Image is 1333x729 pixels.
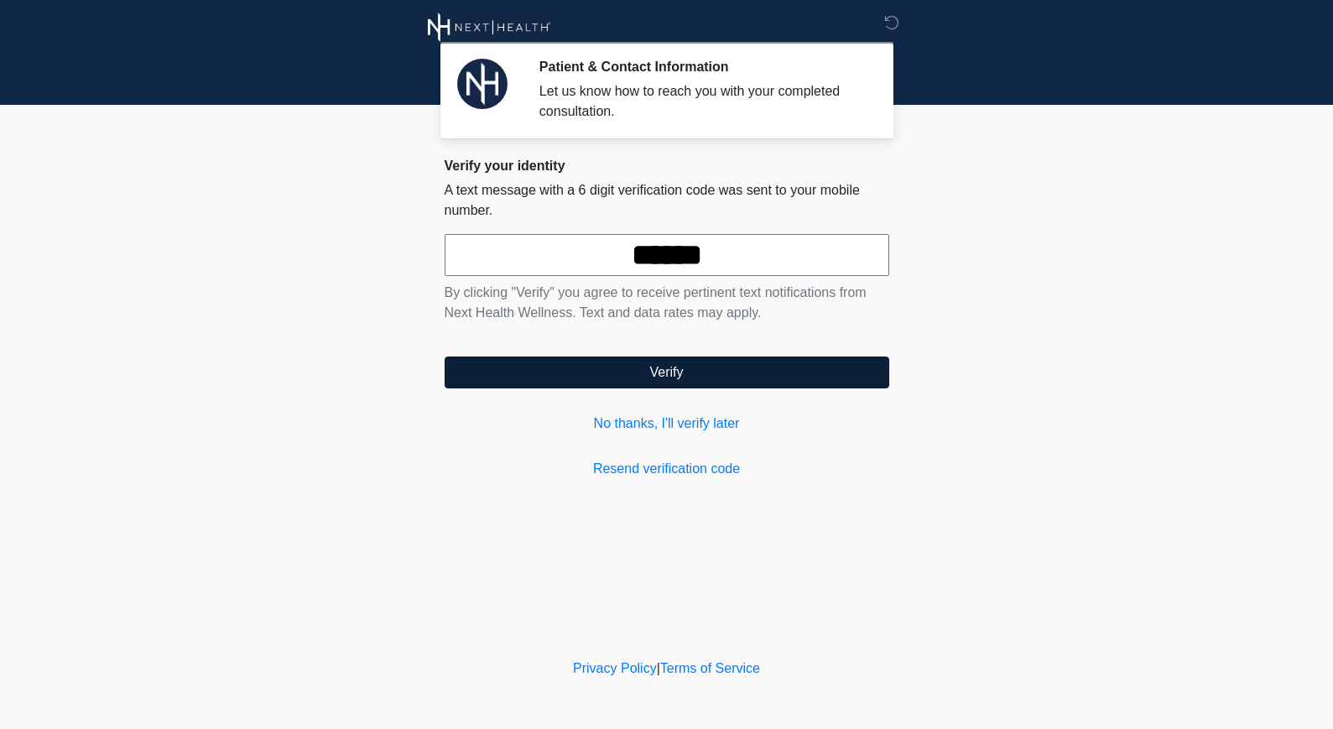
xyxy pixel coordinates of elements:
button: Verify [445,357,889,388]
h2: Patient & Contact Information [539,59,864,75]
p: By clicking "Verify" you agree to receive pertinent text notifications from Next Health Wellness.... [445,283,889,323]
a: Resend verification code [445,459,889,479]
div: Let us know how to reach you with your completed consultation. [539,81,864,122]
a: Terms of Service [660,661,760,675]
h2: Verify your identity [445,158,889,174]
img: Next Health Wellness Logo [428,13,551,42]
a: Privacy Policy [573,661,657,675]
a: No thanks, I'll verify later [445,414,889,434]
a: | [657,661,660,675]
img: Agent Avatar [457,59,508,109]
p: A text message with a 6 digit verification code was sent to your mobile number. [445,180,889,221]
